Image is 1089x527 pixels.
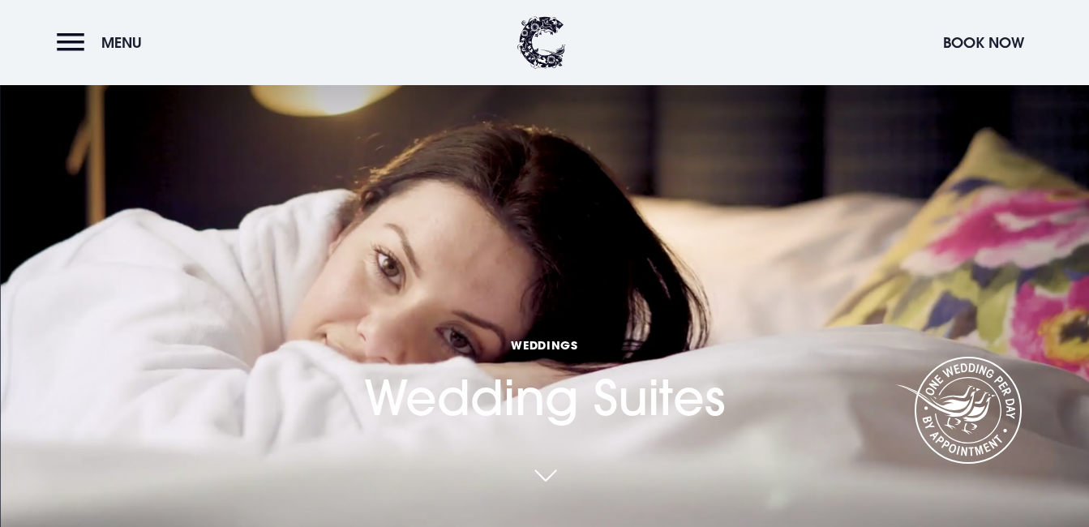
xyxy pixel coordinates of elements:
[935,25,1032,60] button: Book Now
[101,33,142,52] span: Menu
[57,25,150,60] button: Menu
[517,16,566,69] img: Clandeboye Lodge
[364,337,725,426] h1: Wedding Suites
[364,337,725,353] span: Weddings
